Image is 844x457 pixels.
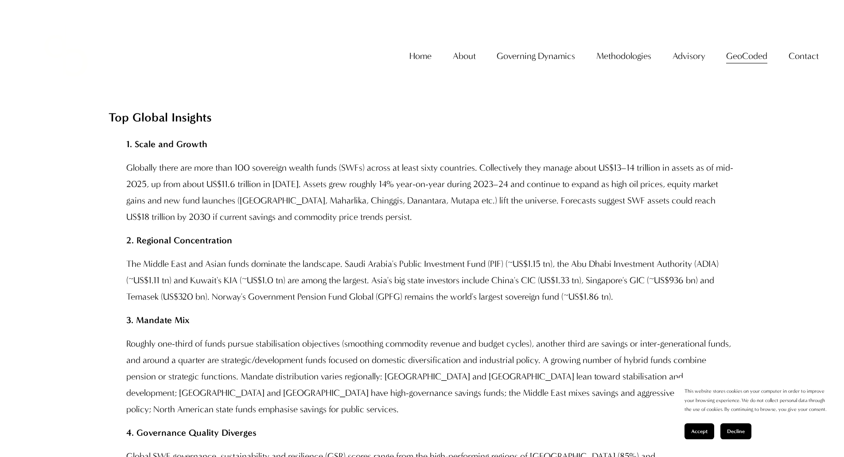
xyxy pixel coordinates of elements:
[727,428,745,434] span: Decline
[126,235,232,246] strong: 2. Regional Concentration
[126,427,257,438] strong: 4. Governance Quality Diverges
[726,48,767,64] span: GeoCoded
[453,48,476,64] span: About
[673,48,705,64] span: Advisory
[126,315,190,325] strong: 3. Mandate Mix
[726,47,767,65] a: folder dropdown
[126,160,735,225] p: Globally there are more than 100 sovereign wealth funds (SWFs) across at least sixty countries. C...
[720,423,751,439] button: Decline
[789,48,819,64] span: Contact
[676,378,835,448] section: Cookie banner
[673,47,705,65] a: folder dropdown
[109,110,212,125] strong: Top Global Insights
[126,139,207,149] strong: 1. Scale and Growth
[126,336,735,418] p: Roughly one-third of funds pursue stabilisation objectives (smoothing commodity revenue and budge...
[691,428,708,434] span: Accept
[596,47,651,65] a: folder dropdown
[453,47,476,65] a: folder dropdown
[596,48,651,64] span: Methodologies
[685,423,714,439] button: Accept
[789,47,819,65] a: folder dropdown
[497,47,575,65] a: folder dropdown
[497,48,575,64] span: Governing Dynamics
[126,256,735,305] p: The Middle East and Asian funds dominate the landscape. Saudi Arabia's Public Investment Fund (PI...
[25,15,107,97] img: Christopher Sanchez &amp; Co.
[409,47,432,65] a: Home
[685,387,826,414] p: This website stores cookies on your computer in order to improve your browsing experience. We do ...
